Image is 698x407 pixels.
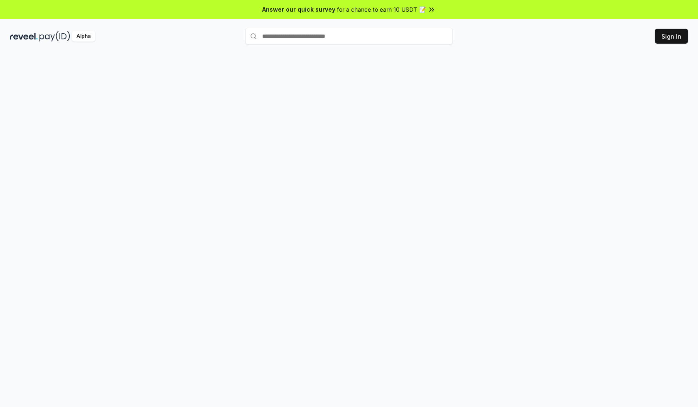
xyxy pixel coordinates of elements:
[39,31,70,42] img: pay_id
[262,5,335,14] span: Answer our quick survey
[10,31,38,42] img: reveel_dark
[337,5,426,14] span: for a chance to earn 10 USDT 📝
[655,29,688,44] button: Sign In
[72,31,95,42] div: Alpha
